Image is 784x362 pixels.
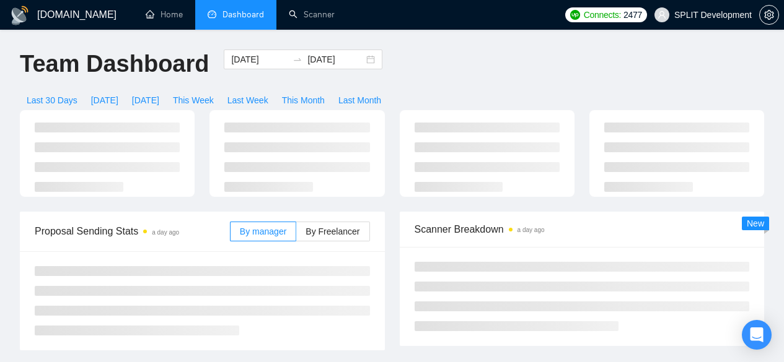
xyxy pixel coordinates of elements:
[293,54,302,64] span: swap-right
[338,93,381,107] span: Last Month
[240,226,286,236] span: By manager
[146,9,183,20] a: homeHome
[306,226,359,236] span: By Freelancer
[584,8,621,22] span: Connects:
[518,226,545,233] time: a day ago
[10,6,30,25] img: logo
[332,90,388,110] button: Last Month
[152,229,179,236] time: a day ago
[759,5,779,25] button: setting
[27,93,77,107] span: Last 30 Days
[132,93,159,107] span: [DATE]
[570,10,580,20] img: upwork-logo.png
[221,90,275,110] button: Last Week
[84,90,125,110] button: [DATE]
[227,93,268,107] span: Last Week
[35,223,230,239] span: Proposal Sending Stats
[289,9,335,20] a: searchScanner
[747,218,764,228] span: New
[20,50,209,79] h1: Team Dashboard
[20,90,84,110] button: Last 30 Days
[759,10,779,20] a: setting
[173,93,214,107] span: This Week
[231,53,288,66] input: Start date
[208,10,216,19] span: dashboard
[275,90,332,110] button: This Month
[760,10,778,20] span: setting
[742,320,772,350] div: Open Intercom Messenger
[293,54,302,64] span: to
[222,9,264,20] span: Dashboard
[307,53,364,66] input: End date
[658,11,666,19] span: user
[91,93,118,107] span: [DATE]
[125,90,166,110] button: [DATE]
[166,90,221,110] button: This Week
[623,8,642,22] span: 2477
[282,93,325,107] span: This Month
[415,222,750,237] span: Scanner Breakdown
